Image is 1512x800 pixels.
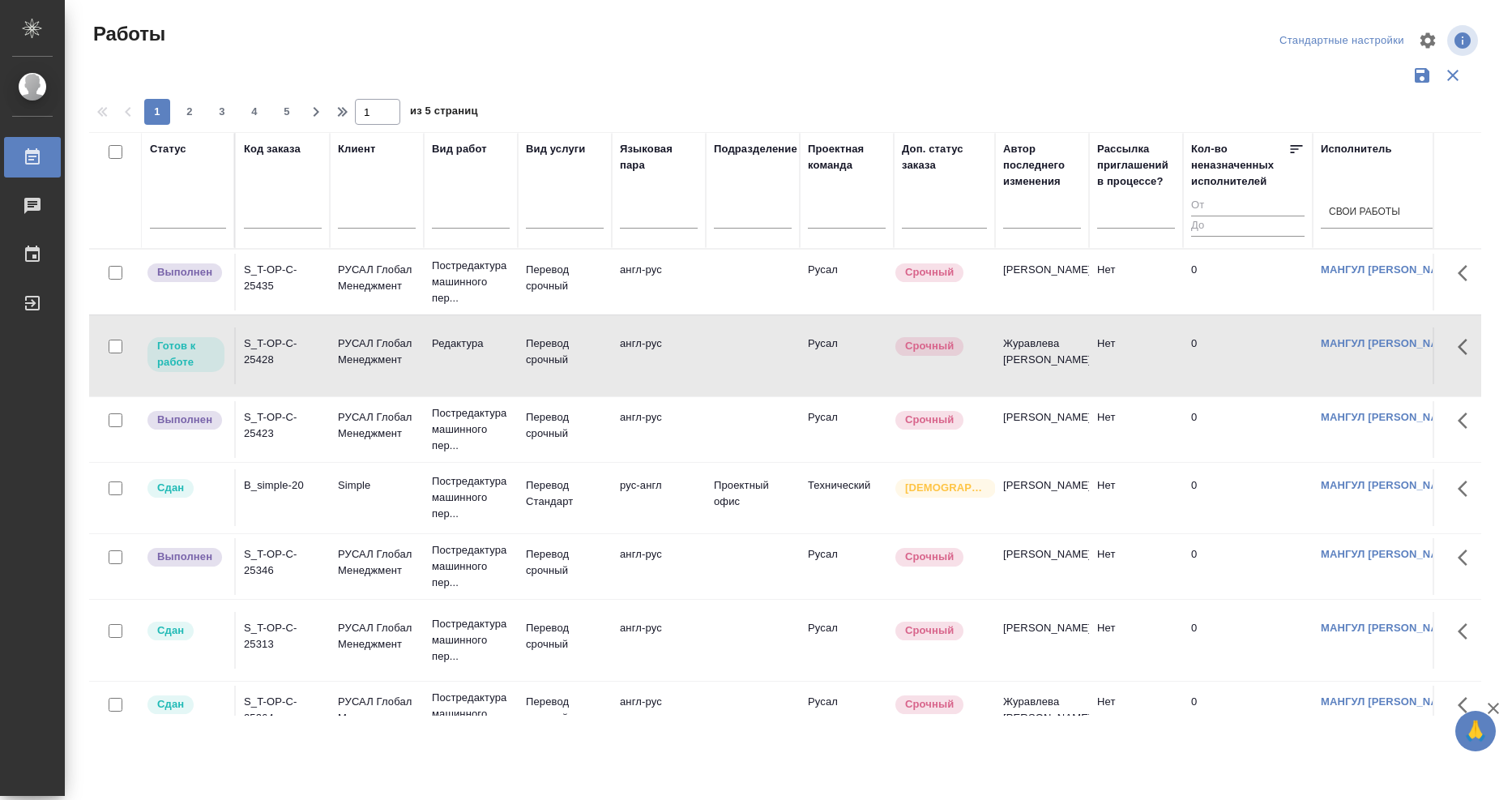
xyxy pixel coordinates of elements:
p: Редактура [432,336,510,352]
td: Нет [1089,612,1183,669]
span: 2 [177,104,203,120]
p: Постредактура машинного пер... [432,690,510,738]
td: Русал [800,612,894,669]
p: Срочный [905,696,954,712]
button: Сохранить фильтры [1407,60,1437,91]
div: Вид услуги [526,141,586,157]
a: МАНГУЛ [PERSON_NAME] [1321,263,1458,276]
p: Готов к работе [157,338,215,370]
a: МАНГУЛ [PERSON_NAME] [1321,411,1458,423]
div: Доп. статус заказа [902,141,987,173]
button: 🙏 [1455,711,1496,751]
div: S_T-OP-C-25264 [244,694,322,726]
td: англ-рус [612,254,706,310]
p: Выполнен [157,412,212,428]
p: Перевод срочный [526,546,604,579]
div: Менеджер проверил работу исполнителя, передает ее на следующий этап [146,694,226,716]
p: РУСАЛ Глобал Менеджмент [338,694,416,726]
p: Сдан [157,696,184,712]
td: Нет [1089,327,1183,384]
td: 0 [1183,254,1313,310]
button: 4 [241,99,267,125]
p: Перевод срочный [526,409,604,442]
div: Подразделение [714,141,797,157]
button: Здесь прячутся важные кнопки [1448,612,1487,651]
td: Нет [1089,686,1183,742]
a: МАНГУЛ [PERSON_NAME] [1321,548,1458,560]
p: РУСАЛ Глобал Менеджмент [338,620,416,652]
div: B_simple-20 [244,477,322,494]
p: Simple [338,477,416,494]
span: 3 [209,104,235,120]
td: Журавлева [PERSON_NAME] [995,327,1089,384]
td: англ-рус [612,327,706,384]
button: 3 [209,99,235,125]
td: Русал [800,686,894,742]
td: 0 [1183,469,1313,526]
div: S_T-OP-C-25346 [244,546,322,579]
p: Перевод срочный [526,620,604,652]
input: От [1191,196,1305,216]
div: Языковая пара [620,141,698,173]
td: Нет [1089,401,1183,458]
input: До [1191,216,1305,236]
a: МАНГУЛ [PERSON_NAME] [1321,479,1458,491]
p: Выполнен [157,549,212,565]
td: Журавлева [PERSON_NAME] [995,686,1089,742]
p: Постредактура машинного пер... [432,473,510,522]
td: [PERSON_NAME] [995,469,1089,526]
td: Нет [1089,538,1183,595]
td: Русал [800,401,894,458]
td: англ-рус [612,686,706,742]
td: 0 [1183,401,1313,458]
p: Срочный [905,264,954,280]
p: РУСАЛ Глобал Менеджмент [338,546,416,579]
p: Постредактура машинного пер... [432,616,510,665]
p: РУСАЛ Глобал Менеджмент [338,336,416,368]
button: 5 [274,99,300,125]
div: Исполнитель [1321,141,1392,157]
div: Свои работы [1329,206,1400,220]
span: Работы [89,21,165,47]
td: Нет [1089,254,1183,310]
td: англ-рус [612,612,706,669]
span: 5 [274,104,300,120]
a: МАНГУЛ [PERSON_NAME] [1321,695,1458,708]
button: Сбросить фильтры [1437,60,1468,91]
td: [PERSON_NAME] [995,538,1089,595]
td: Русал [800,538,894,595]
div: Вид работ [432,141,487,157]
div: Автор последнего изменения [1003,141,1081,190]
button: Здесь прячутся важные кнопки [1448,254,1487,293]
td: [PERSON_NAME] [995,401,1089,458]
td: 0 [1183,686,1313,742]
span: Настроить таблицу [1408,21,1447,60]
td: рус-англ [612,469,706,526]
p: Перевод срочный [526,694,604,726]
div: S_T-OP-C-25313 [244,620,322,652]
td: Русал [800,254,894,310]
p: Срочный [905,549,954,565]
div: Рассылка приглашений в процессе? [1097,141,1175,190]
p: Постредактура машинного пер... [432,258,510,306]
td: 0 [1183,612,1313,669]
a: МАНГУЛ [PERSON_NAME] [1321,622,1458,634]
p: Постредактура машинного пер... [432,405,510,454]
td: Технический [800,469,894,526]
button: Здесь прячутся важные кнопки [1448,686,1487,725]
div: split button [1275,28,1408,53]
td: Проектный офис [706,469,800,526]
a: МАНГУЛ [PERSON_NAME] [1321,337,1458,349]
button: Здесь прячутся важные кнопки [1448,327,1487,366]
div: S_T-OP-C-25435 [244,262,322,294]
button: Здесь прячутся важные кнопки [1448,538,1487,577]
div: S_T-OP-C-25428 [244,336,322,368]
p: РУСАЛ Глобал Менеджмент [338,409,416,442]
p: [DEMOGRAPHIC_DATA] [905,480,986,496]
span: 4 [241,104,267,120]
p: Перевод срочный [526,336,604,368]
td: [PERSON_NAME] [995,254,1089,310]
p: Перевод Стандарт [526,477,604,510]
p: Сдан [157,622,184,639]
div: Исполнитель завершил работу [146,262,226,284]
